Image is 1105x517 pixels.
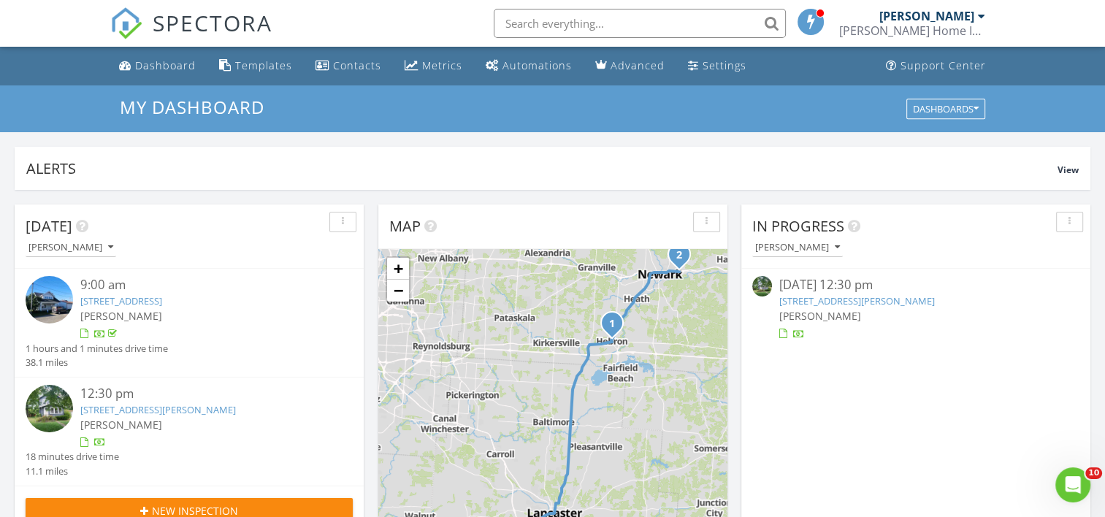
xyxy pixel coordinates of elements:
[752,276,1079,341] a: [DATE] 12:30 pm [STREET_ADDRESS][PERSON_NAME] [PERSON_NAME]
[153,7,272,38] span: SPECTORA
[235,58,292,72] div: Templates
[752,216,844,236] span: In Progress
[110,20,272,50] a: SPECTORA
[26,356,168,369] div: 38.1 miles
[26,276,353,369] a: 9:00 am [STREET_ADDRESS] [PERSON_NAME] 1 hours and 1 minutes drive time 38.1 miles
[906,99,985,119] button: Dashboards
[26,450,119,464] div: 18 minutes drive time
[80,276,326,294] div: 9:00 am
[213,53,298,80] a: Templates
[80,418,162,432] span: [PERSON_NAME]
[389,216,421,236] span: Map
[1058,164,1079,176] span: View
[839,23,985,38] div: Stewart Home Inspections LLC
[609,319,615,329] i: 1
[26,158,1058,178] div: Alerts
[1055,467,1090,502] iframe: Intercom live chat
[26,276,73,323] img: 9338942%2Fcover_photos%2F1GW7J4ajJubytPdjuhEV%2Fsmall.jpg
[80,309,162,323] span: [PERSON_NAME]
[26,216,72,236] span: [DATE]
[26,385,353,478] a: 12:30 pm [STREET_ADDRESS][PERSON_NAME] [PERSON_NAME] 18 minutes drive time 11.1 miles
[779,294,935,307] a: [STREET_ADDRESS][PERSON_NAME]
[502,58,572,72] div: Automations
[422,58,462,72] div: Metrics
[480,53,578,80] a: Automations (Basic)
[333,58,381,72] div: Contacts
[110,7,142,39] img: The Best Home Inspection Software - Spectora
[26,342,168,356] div: 1 hours and 1 minutes drive time
[752,276,772,296] img: 9335601%2Fcover_photos%2F9uGaJrYar6jR71nCiuut%2Fsmall.jpg
[80,294,162,307] a: [STREET_ADDRESS]
[779,309,861,323] span: [PERSON_NAME]
[387,280,409,302] a: Zoom out
[80,385,326,403] div: 12:30 pm
[120,95,264,119] span: My Dashboard
[913,104,979,114] div: Dashboards
[113,53,202,80] a: Dashboard
[26,238,116,258] button: [PERSON_NAME]
[880,53,992,80] a: Support Center
[28,242,113,253] div: [PERSON_NAME]
[135,58,196,72] div: Dashboard
[779,276,1052,294] div: [DATE] 12:30 pm
[755,242,840,253] div: [PERSON_NAME]
[752,238,843,258] button: [PERSON_NAME]
[901,58,986,72] div: Support Center
[682,53,752,80] a: Settings
[612,323,621,332] div: 106 Newark St, Hebron, OH 43025
[399,53,468,80] a: Metrics
[879,9,974,23] div: [PERSON_NAME]
[310,53,387,80] a: Contacts
[611,58,665,72] div: Advanced
[1085,467,1102,479] span: 10
[494,9,786,38] input: Search everything...
[676,250,682,261] i: 2
[703,58,746,72] div: Settings
[26,464,119,478] div: 11.1 miles
[679,254,688,263] div: 952 Emerson St, Newark, OH 43055
[589,53,670,80] a: Advanced
[80,403,236,416] a: [STREET_ADDRESS][PERSON_NAME]
[26,385,73,432] img: 9335601%2Fcover_photos%2F9uGaJrYar6jR71nCiuut%2Fsmall.jpg
[387,258,409,280] a: Zoom in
